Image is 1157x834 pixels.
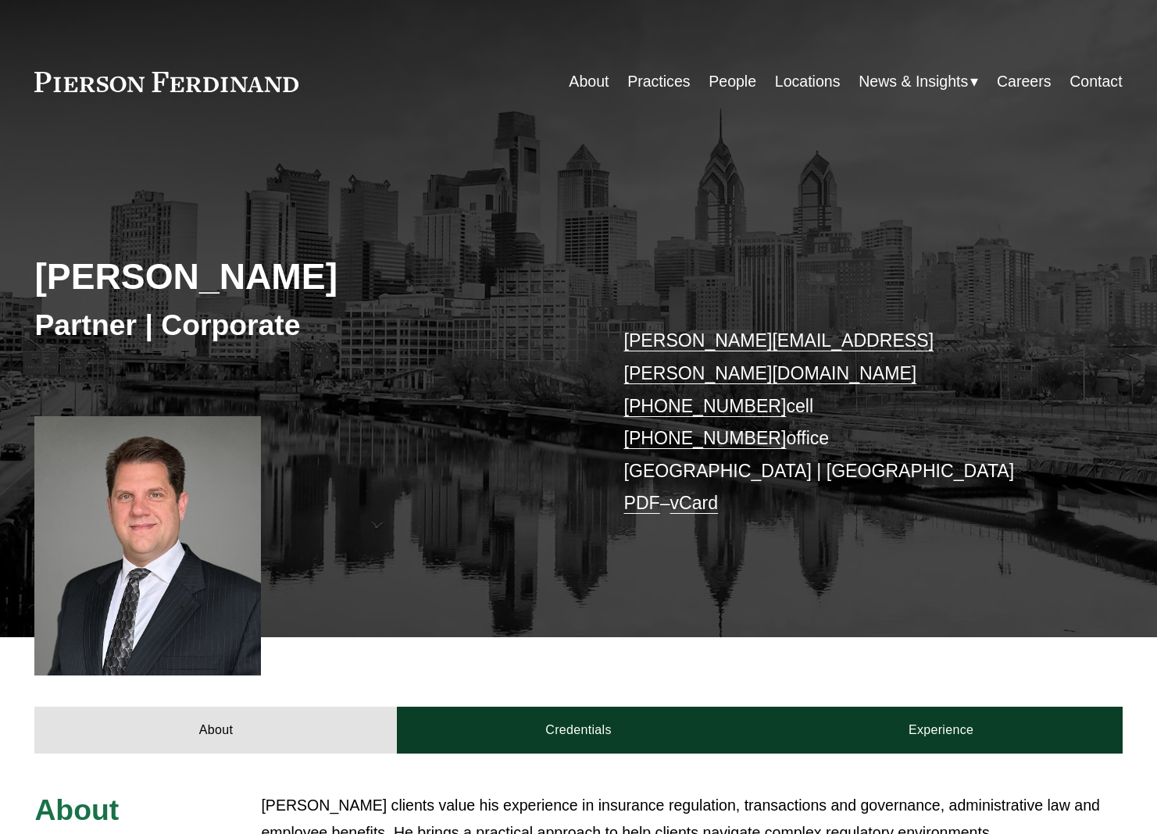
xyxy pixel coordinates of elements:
a: Experience [760,707,1123,754]
h2: [PERSON_NAME] [34,255,578,299]
span: About [34,793,119,826]
a: [PHONE_NUMBER] [624,396,787,416]
a: vCard [670,493,719,513]
h3: Partner | Corporate [34,307,578,343]
a: Credentials [397,707,759,754]
a: [PHONE_NUMBER] [624,428,787,448]
a: [PERSON_NAME][EMAIL_ADDRESS][PERSON_NAME][DOMAIN_NAME] [624,330,934,383]
a: Careers [997,66,1052,97]
p: cell office [GEOGRAPHIC_DATA] | [GEOGRAPHIC_DATA] – [624,325,1077,520]
a: folder dropdown [859,66,978,97]
a: Locations [775,66,841,97]
a: About [569,66,609,97]
span: News & Insights [859,68,968,95]
a: People [709,66,756,97]
a: About [34,707,397,754]
a: Practices [627,66,690,97]
a: Contact [1070,66,1122,97]
a: PDF [624,493,660,513]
